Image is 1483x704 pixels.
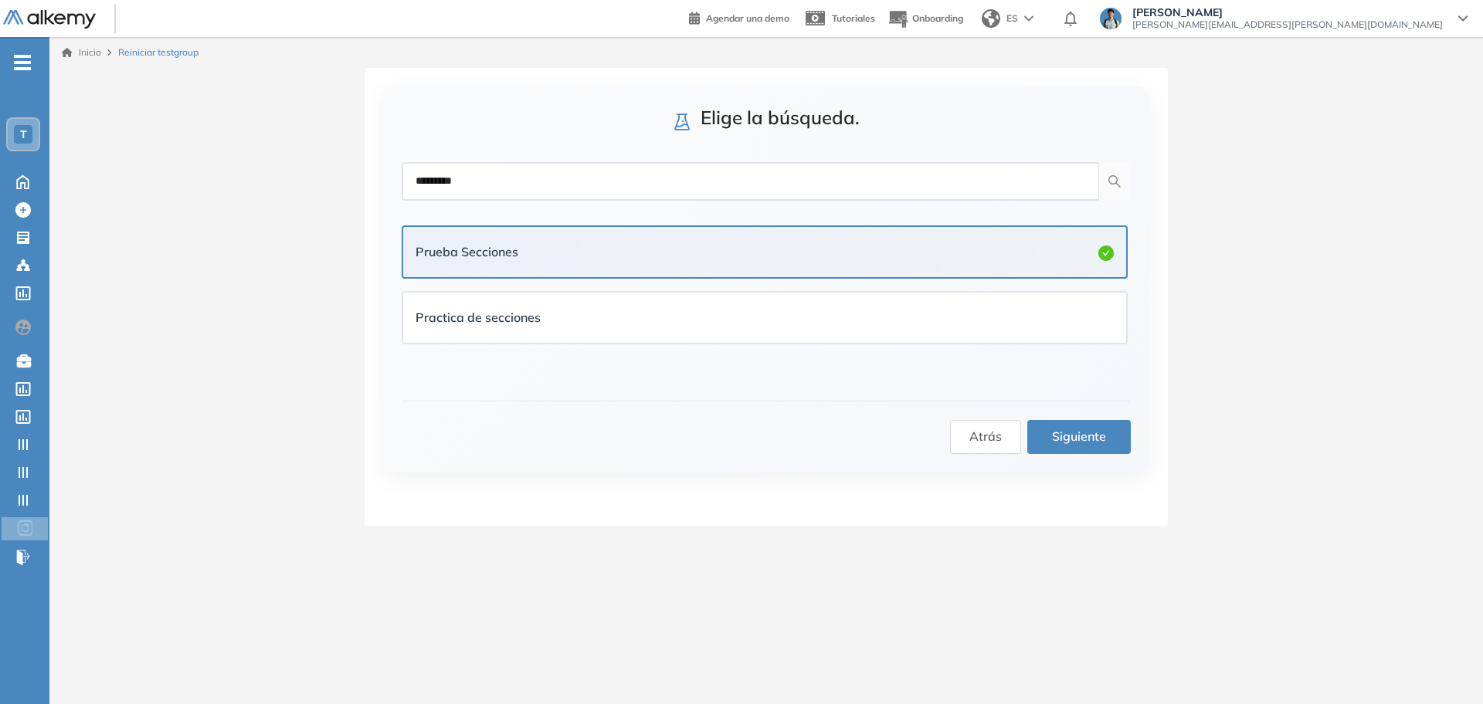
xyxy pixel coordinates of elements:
a: Inicio [62,46,101,59]
button: Atrás [950,420,1021,454]
strong: Practica de secciones [416,310,541,325]
span: [PERSON_NAME][EMAIL_ADDRESS][PERSON_NAME][DOMAIN_NAME] [1132,19,1443,31]
button: search [1099,166,1130,197]
h3: Elige la búsqueda. [402,105,1131,131]
img: arrow [1024,15,1033,22]
img: Logo [3,10,96,29]
i: - [14,61,31,64]
div: Widget de chat [1406,630,1483,704]
span: Siguiente [1052,427,1106,446]
button: Siguiente [1027,420,1131,454]
span: ES [1006,12,1018,25]
span: check-circle [1098,245,1114,261]
span: Agendar una demo [706,12,789,24]
span: search [1099,174,1130,188]
a: Agendar una demo [689,8,789,26]
span: Onboarding [912,12,963,24]
span: experiment [673,113,691,131]
span: [PERSON_NAME] [1132,6,1443,19]
span: Tutoriales [832,12,875,24]
span: Reiniciar testgroup [118,46,199,59]
button: Onboarding [887,2,963,36]
span: Atrás [969,427,1002,446]
img: world [982,9,1000,28]
strong: Prueba Secciones [416,244,518,259]
iframe: Chat Widget [1406,630,1483,704]
span: T [20,128,27,140]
